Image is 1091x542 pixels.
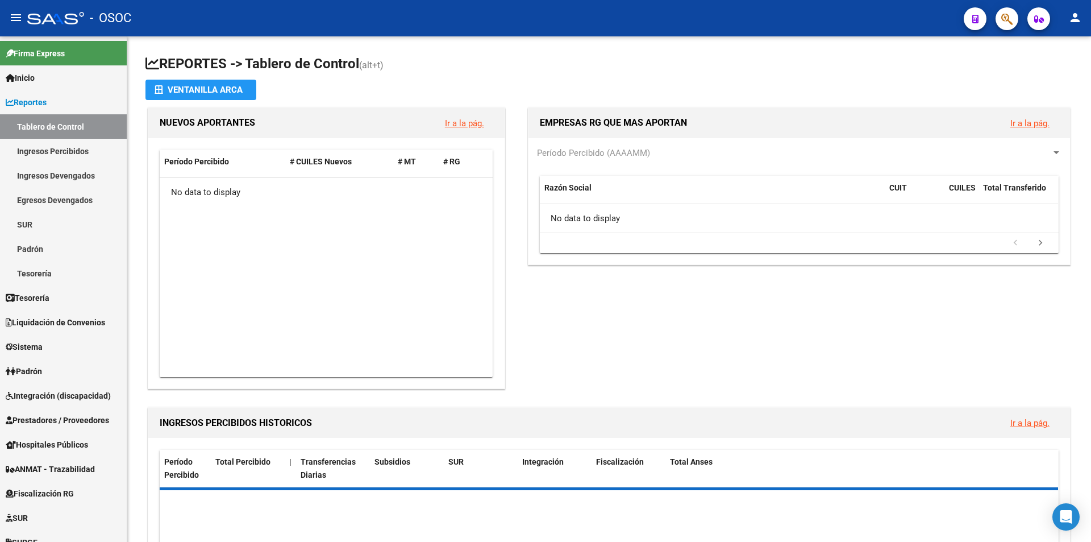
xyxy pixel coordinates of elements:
span: | [289,457,292,466]
span: ANMAT - Trazabilidad [6,463,95,475]
span: Prestadores / Proveedores [6,414,109,427]
div: Ventanilla ARCA [155,80,247,100]
datatable-header-cell: Integración [518,450,592,487]
span: Total Transferido [983,183,1046,192]
span: SUR [6,512,28,524]
datatable-header-cell: Total Percibido [211,450,285,487]
datatable-header-cell: SUR [444,450,518,487]
div: No data to display [160,178,493,206]
datatable-header-cell: Total Transferido [978,176,1058,213]
span: Padrón [6,365,42,378]
span: # CUILES Nuevos [290,157,352,166]
datatable-header-cell: CUILES [944,176,978,213]
span: Hospitales Públicos [6,438,88,451]
span: # MT [398,157,416,166]
span: Subsidios [374,457,410,466]
span: CUILES [949,183,976,192]
span: Período Percibido [164,457,199,479]
span: Período Percibido [164,157,229,166]
a: Ir a la pág. [1010,418,1050,428]
div: No data to display [540,204,1058,233]
span: Transferencias Diarias [301,457,356,479]
h1: REPORTES -> Tablero de Control [145,55,1073,75]
span: CUIT [889,183,907,192]
datatable-header-cell: Total Anses [665,450,1050,487]
span: Reportes [6,96,47,109]
span: Razón Social [544,183,592,192]
span: EMPRESAS RG QUE MAS APORTAN [540,117,687,128]
span: Total Percibido [215,457,270,466]
datatable-header-cell: # MT [393,150,439,174]
span: Sistema [6,341,43,353]
span: Fiscalización RG [6,487,74,500]
span: Total Anses [670,457,713,466]
span: Fiscalización [596,457,644,466]
span: # RG [443,157,460,166]
button: Ir a la pág. [436,113,493,134]
a: Ir a la pág. [1010,118,1050,129]
span: Firma Express [6,47,65,60]
span: INGRESOS PERCIBIDOS HISTORICOS [160,417,312,428]
span: SUR [448,457,464,466]
datatable-header-cell: Transferencias Diarias [296,450,370,487]
a: go to previous page [1005,237,1026,250]
span: Liquidación de Convenios [6,316,105,329]
span: NUEVOS APORTANTES [160,117,255,128]
button: Ir a la pág. [1001,113,1059,134]
mat-icon: menu [9,11,23,24]
datatable-header-cell: # CUILES Nuevos [285,150,394,174]
span: Integración (discapacidad) [6,390,111,402]
a: go to next page [1030,237,1051,250]
span: Período Percibido (AAAAMM) [537,148,650,158]
span: Integración [522,457,564,466]
span: Inicio [6,72,35,84]
datatable-header-cell: Razón Social [540,176,885,213]
span: Tesorería [6,292,49,304]
datatable-header-cell: Subsidios [370,450,444,487]
datatable-header-cell: CUIT [885,176,944,213]
button: Ventanilla ARCA [145,80,256,100]
datatable-header-cell: Período Percibido [160,450,211,487]
span: (alt+t) [359,60,384,71]
datatable-header-cell: Período Percibido [160,150,285,174]
datatable-header-cell: Fiscalización [592,450,665,487]
mat-icon: person [1068,11,1082,24]
button: Ir a la pág. [1001,412,1059,433]
div: Open Intercom Messenger [1052,503,1080,531]
a: Ir a la pág. [445,118,484,129]
span: - OSOC [90,6,131,31]
datatable-header-cell: | [285,450,296,487]
datatable-header-cell: # RG [439,150,484,174]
